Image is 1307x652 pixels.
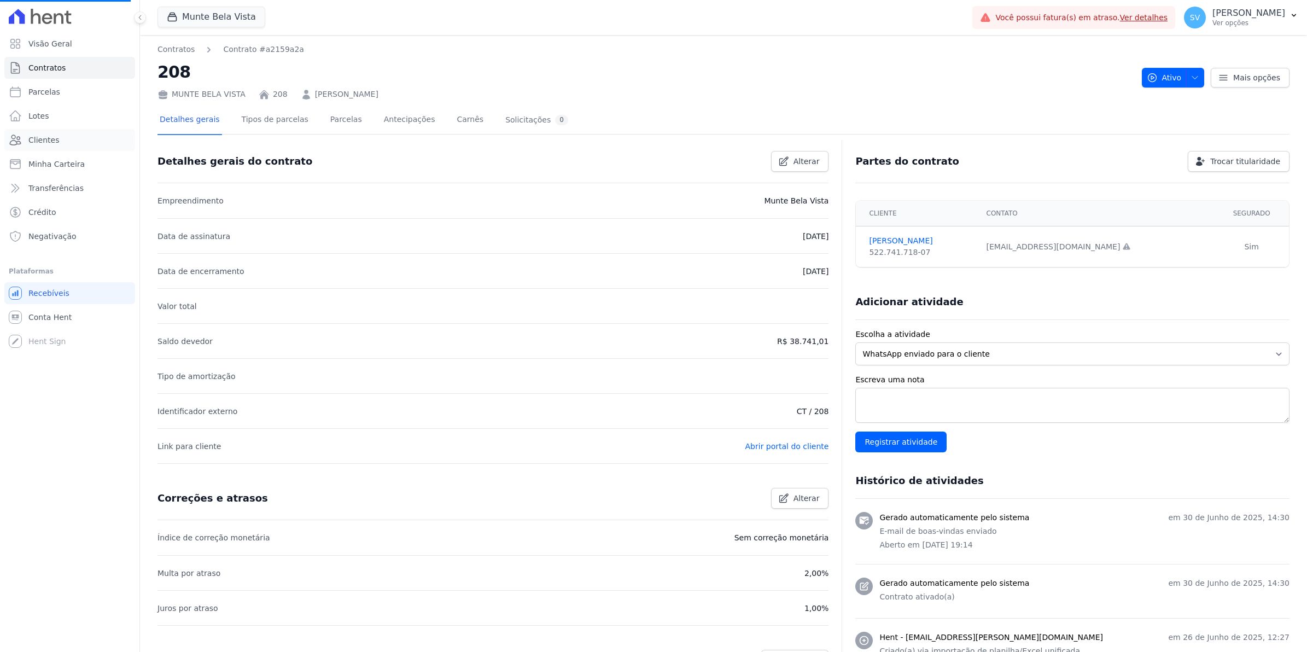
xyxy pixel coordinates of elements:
p: Juros por atraso [157,602,218,615]
a: Lotes [4,105,135,127]
p: R$ 38.741,01 [777,335,828,348]
span: Visão Geral [28,38,72,49]
span: Você possui fatura(s) em atraso. [995,12,1168,24]
a: Antecipações [382,106,437,135]
input: Registrar atividade [855,432,947,452]
button: Ativo [1142,68,1205,88]
a: Parcelas [328,106,364,135]
div: Plataformas [9,265,131,278]
p: E-mail de boas-vindas enviado [879,526,1290,537]
p: em 30 de Junho de 2025, 14:30 [1168,512,1290,523]
a: Transferências [4,177,135,199]
span: Mais opções [1233,72,1280,83]
a: Abrir portal do cliente [745,442,829,451]
nav: Breadcrumb [157,44,304,55]
a: Alterar [771,151,829,172]
a: [PERSON_NAME] [315,89,378,100]
h3: Gerado automaticamente pelo sistema [879,578,1029,589]
label: Escreva uma nota [855,374,1290,386]
div: 0 [555,115,568,125]
div: MUNTE BELA VISTA [157,89,246,100]
span: Trocar titularidade [1210,156,1280,167]
button: Munte Bela Vista [157,7,265,27]
p: [PERSON_NAME] [1212,8,1285,19]
p: Tipo de amortização [157,370,236,383]
p: Munte Bela Vista [764,194,828,207]
div: 522.741.718-07 [869,247,973,258]
button: SV [PERSON_NAME] Ver opções [1175,2,1307,33]
a: Clientes [4,129,135,151]
a: Trocar titularidade [1188,151,1290,172]
h3: Adicionar atividade [855,295,963,308]
p: Valor total [157,300,197,313]
h2: 208 [157,60,1133,84]
span: Contratos [28,62,66,73]
p: Empreendimento [157,194,224,207]
span: Transferências [28,183,84,194]
div: [EMAIL_ADDRESS][DOMAIN_NAME] [987,241,1208,253]
a: Contrato #a2159a2a [223,44,304,55]
span: SV [1190,14,1200,21]
h3: Hent - [EMAIL_ADDRESS][PERSON_NAME][DOMAIN_NAME] [879,632,1103,643]
p: CT / 208 [797,405,829,418]
span: Alterar [793,493,820,504]
h3: Correções e atrasos [157,492,268,505]
span: Minha Carteira [28,159,85,170]
p: Link para cliente [157,440,221,453]
span: Crédito [28,207,56,218]
h3: Gerado automaticamente pelo sistema [879,512,1029,523]
p: Data de assinatura [157,230,230,243]
p: [DATE] [803,265,828,278]
a: [PERSON_NAME] [869,235,973,247]
h3: Detalhes gerais do contrato [157,155,312,168]
p: Ver opções [1212,19,1285,27]
p: Multa por atraso [157,567,220,580]
p: Saldo devedor [157,335,213,348]
p: Identificador externo [157,405,237,418]
span: Parcelas [28,86,60,97]
a: Contratos [4,57,135,79]
span: Lotes [28,110,49,121]
a: Mais opções [1211,68,1290,88]
span: Alterar [793,156,820,167]
th: Segurado [1214,201,1289,226]
p: 1,00% [804,602,828,615]
p: em 26 de Junho de 2025, 12:27 [1168,632,1290,643]
th: Cliente [856,201,979,226]
a: Solicitações0 [503,106,570,135]
a: Detalhes gerais [157,106,222,135]
p: Sem correção monetária [734,531,829,544]
nav: Breadcrumb [157,44,1133,55]
span: Clientes [28,135,59,145]
a: Negativação [4,225,135,247]
a: Contratos [157,44,195,55]
span: Ativo [1147,68,1182,88]
p: [DATE] [803,230,828,243]
p: Aberto em [DATE] 19:14 [879,539,1290,551]
p: em 30 de Junho de 2025, 14:30 [1168,578,1290,589]
a: Recebíveis [4,282,135,304]
p: 2,00% [804,567,828,580]
h3: Partes do contrato [855,155,959,168]
td: Sim [1214,226,1289,267]
div: Solicitações [505,115,568,125]
a: Tipos de parcelas [240,106,311,135]
a: Ver detalhes [1120,13,1168,22]
a: Crédito [4,201,135,223]
th: Contato [980,201,1215,226]
p: Data de encerramento [157,265,244,278]
a: Conta Hent [4,306,135,328]
a: Visão Geral [4,33,135,55]
p: Contrato ativado(a) [879,591,1290,603]
label: Escolha a atividade [855,329,1290,340]
span: Recebíveis [28,288,69,299]
span: Conta Hent [28,312,72,323]
a: Minha Carteira [4,153,135,175]
a: Alterar [771,488,829,509]
p: Índice de correção monetária [157,531,270,544]
span: Negativação [28,231,77,242]
a: Parcelas [4,81,135,103]
a: Carnês [454,106,486,135]
a: 208 [273,89,288,100]
h3: Histórico de atividades [855,474,983,487]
